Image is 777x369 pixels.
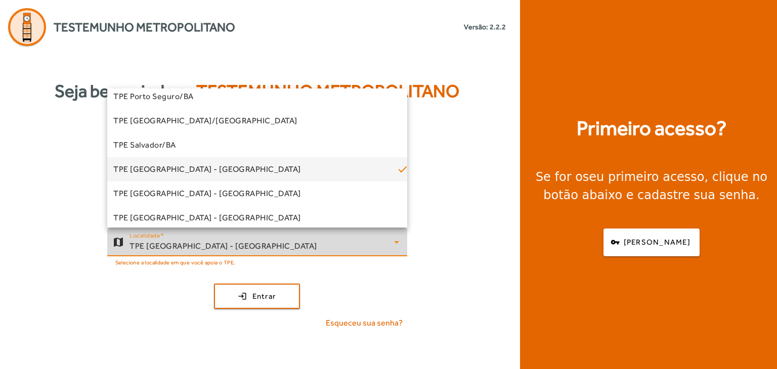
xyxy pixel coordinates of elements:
span: TPE [GEOGRAPHIC_DATA]/[GEOGRAPHIC_DATA] [113,115,297,127]
span: TPE [GEOGRAPHIC_DATA] - [GEOGRAPHIC_DATA] [113,188,301,200]
span: TPE Salvador/BA [113,139,176,151]
span: TPE [GEOGRAPHIC_DATA] - [GEOGRAPHIC_DATA] [113,212,301,224]
span: TPE [GEOGRAPHIC_DATA] - [GEOGRAPHIC_DATA] [113,163,301,175]
span: TPE Porto Seguro/BA [113,90,194,103]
